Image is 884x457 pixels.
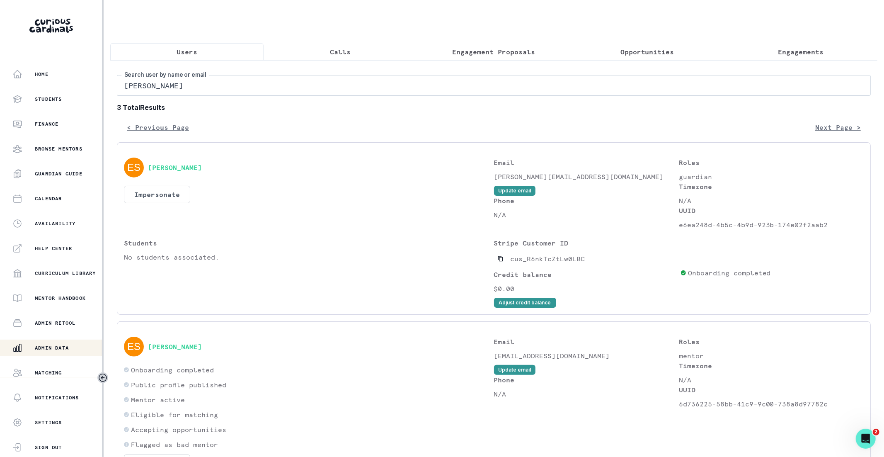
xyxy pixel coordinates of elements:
[679,399,864,409] p: 6d736225-58bb-41c9-9c00-738a8d97782c
[620,47,674,57] p: Opportunities
[494,284,677,294] p: $0.00
[35,369,62,376] p: Matching
[679,206,864,216] p: UUID
[805,119,871,136] button: Next Page >
[679,196,864,206] p: N/A
[148,163,202,172] button: [PERSON_NAME]
[679,337,864,347] p: Roles
[131,380,226,390] p: Public profile published
[679,351,864,361] p: mentor
[679,182,864,192] p: Timezone
[494,158,679,168] p: Email
[97,372,108,383] button: Toggle sidebar
[453,47,535,57] p: Engagement Proposals
[688,268,771,278] p: Onboarding completed
[494,186,535,196] button: Update email
[131,395,185,405] p: Mentor active
[35,170,82,177] p: Guardian Guide
[494,238,677,248] p: Stripe Customer ID
[35,394,79,401] p: Notifications
[873,429,879,435] span: 2
[124,186,190,203] button: Impersonate
[35,270,96,277] p: Curriculum Library
[177,47,197,57] p: Users
[29,19,73,33] img: Curious Cardinals Logo
[35,444,62,451] p: Sign Out
[494,389,679,399] p: N/A
[494,270,677,280] p: Credit balance
[494,298,556,308] button: Adjust credit balance
[679,172,864,182] p: guardian
[117,102,871,112] b: 3 Total Results
[124,337,144,357] img: svg
[511,254,585,264] p: cus_R6nkTcZtLw0LBC
[35,220,75,227] p: Availability
[131,365,214,375] p: Onboarding completed
[679,220,864,230] p: e6ea248d-4b5c-4b9d-923b-174e02f2aab2
[35,320,75,326] p: Admin Retool
[131,440,218,450] p: Flagged as bad mentor
[35,245,72,252] p: Help Center
[124,238,494,248] p: Students
[35,96,62,102] p: Students
[124,252,494,262] p: No students associated.
[679,385,864,395] p: UUID
[494,172,679,182] p: [PERSON_NAME][EMAIL_ADDRESS][DOMAIN_NAME]
[35,71,48,78] p: Home
[35,419,62,426] p: Settings
[148,343,202,351] button: [PERSON_NAME]
[124,158,144,177] img: svg
[494,210,679,220] p: N/A
[35,121,58,127] p: Finance
[330,47,351,57] p: Calls
[679,375,864,385] p: N/A
[494,375,679,385] p: Phone
[494,351,679,361] p: [EMAIL_ADDRESS][DOMAIN_NAME]
[35,295,86,301] p: Mentor Handbook
[856,429,876,449] iframe: Intercom live chat
[494,252,507,265] button: Copied to clipboard
[35,146,82,152] p: Browse Mentors
[679,158,864,168] p: Roles
[131,410,218,420] p: Eligible for matching
[131,425,226,435] p: Accepting opportunities
[35,195,62,202] p: Calendar
[494,196,679,206] p: Phone
[494,337,679,347] p: Email
[494,365,535,375] button: Update email
[117,119,199,136] button: < Previous Page
[679,361,864,371] p: Timezone
[778,47,823,57] p: Engagements
[35,345,69,351] p: Admin Data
